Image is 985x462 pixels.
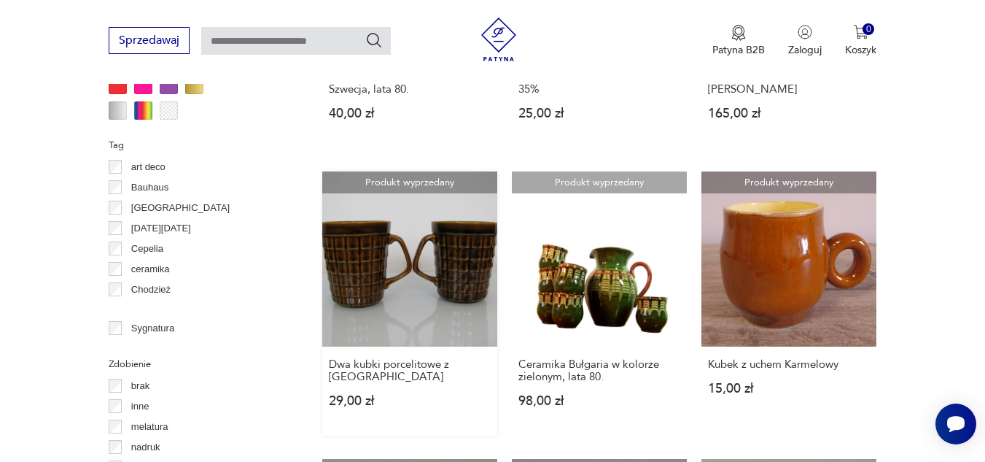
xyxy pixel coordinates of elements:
h3: SALE - 20 zł Duże kubki, Szwecja, lata 80. [329,71,491,96]
h3: Kubek Warszawa [DATE][DATE] 35% [518,71,680,96]
img: Ikonka użytkownika [798,25,812,39]
p: melatura [131,419,168,435]
p: brak [131,378,149,394]
p: 98,00 zł [518,395,680,407]
p: Zdobienie [109,356,287,372]
p: Patyna B2B [712,43,765,57]
h3: Kubek z uchem Karmelowy [708,358,870,371]
div: 0 [863,23,875,36]
p: ceramika [131,261,170,277]
p: 29,00 zł [329,395,491,407]
p: 25,00 zł [518,107,680,120]
a: Produkt wyprzedanyDwa kubki porcelitowe z PruszkowaDwa kubki porcelitowe z [GEOGRAPHIC_DATA]29,00 zł [322,172,497,436]
p: Koszyk [845,43,876,57]
p: [DATE][DATE] [131,220,191,236]
p: 165,00 zł [708,107,870,120]
p: [GEOGRAPHIC_DATA] [131,200,230,216]
p: Chodzież [131,282,171,298]
p: 15,00 zł [708,382,870,395]
h3: Dwa kubki porcelitowe z [GEOGRAPHIC_DATA] [329,358,491,383]
button: 0Koszyk [845,25,876,57]
button: Zaloguj [788,25,822,57]
p: Zaloguj [788,43,822,57]
p: Ćmielów [131,302,168,318]
a: Ikona medaluPatyna B2B [712,25,765,57]
button: Szukaj [365,31,383,49]
p: Cepelia [131,241,163,257]
a: Produkt wyprzedanyCeramika Bułgaria w kolorze zielonym, lata 80.Ceramika Bułgaria w kolorze zielo... [512,172,687,436]
iframe: Smartsupp widget button [935,404,976,444]
button: Patyna B2B [712,25,765,57]
img: Ikona medalu [731,25,746,41]
img: Ikona koszyka [854,25,868,39]
h3: Ceramika Bułgaria w kolorze zielonym, lata 80. [518,358,680,383]
p: Tag [109,137,287,153]
button: Sprzedawaj [109,27,190,54]
p: Sygnatura [131,320,174,336]
p: Bauhaus [131,180,168,196]
img: Patyna - sklep z meblami i dekoracjami vintage [477,18,521,61]
p: art deco [131,159,166,175]
a: Sprzedawaj [109,36,190,47]
a: Produkt wyprzedanyKubek z uchem KarmelowyKubek z uchem Karmelowy15,00 zł [701,172,876,436]
p: nadruk [131,439,160,455]
p: inne [131,399,149,415]
p: 40,00 zł [329,107,491,120]
h3: Kubeczki Włocławek [PERSON_NAME] [708,71,870,96]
